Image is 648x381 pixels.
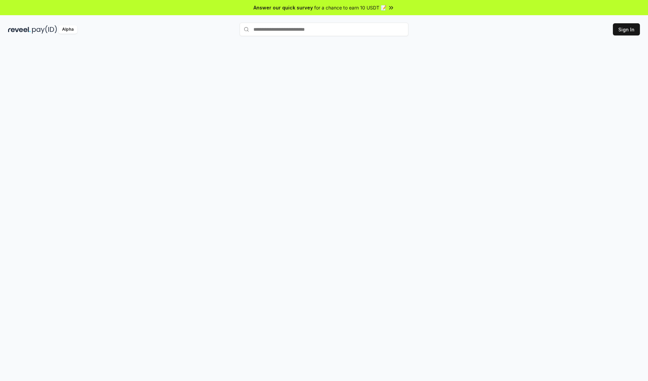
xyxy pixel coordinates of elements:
div: Alpha [58,25,77,34]
img: pay_id [32,25,57,34]
span: for a chance to earn 10 USDT 📝 [314,4,386,11]
span: Answer our quick survey [253,4,313,11]
img: reveel_dark [8,25,31,34]
button: Sign In [613,23,640,35]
